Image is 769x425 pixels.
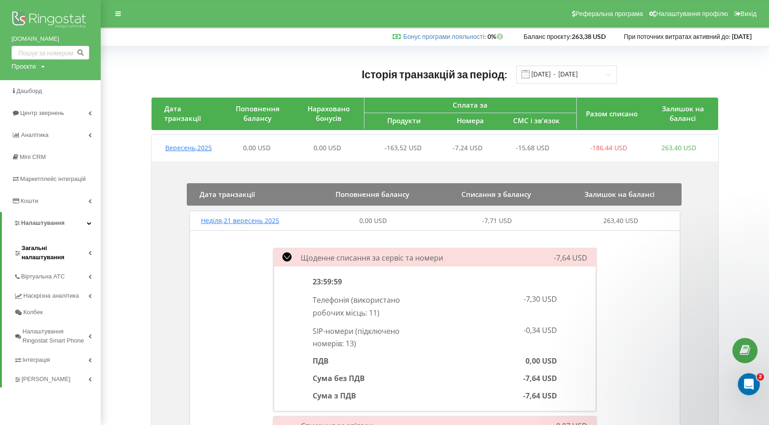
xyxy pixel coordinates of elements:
[11,62,36,71] div: Проєкти
[243,143,271,152] span: 0,00 USD
[656,10,728,17] span: Налаштування профілю
[200,190,255,199] span: Дата транзакції
[16,87,42,94] span: Дашборд
[313,373,365,383] span: Сума без ПДВ
[603,216,638,225] span: 263,40 USD
[301,253,443,263] span: Щоденне списання за сервіс та номери
[14,237,101,266] a: Загальні налаштування
[590,143,627,152] span: -186,44 USD
[523,373,557,383] span: -7,64 USD
[22,327,88,345] span: Налаштування Ringostat Smart Phone
[453,143,482,152] span: -7,24 USD
[20,153,46,160] span: Mini CRM
[14,285,101,304] a: Наскрізна аналітика
[308,104,350,123] span: Нараховано бонусів
[387,116,421,125] span: Продукти
[336,190,409,199] span: Поповнення балансу
[11,46,89,60] input: Пошук за номером
[554,253,587,263] span: -7,64 USD
[21,219,65,226] span: Налаштування
[165,143,212,152] span: Вересень , 2025
[164,104,201,123] span: Дата транзакції
[11,9,89,32] img: Ringostat logo
[524,325,557,335] span: -0,34 USD
[20,109,64,116] span: Центр звернень
[384,143,422,152] span: -163,52 USD
[2,212,101,234] a: Налаштування
[585,190,655,199] span: Залишок на балансі
[14,304,101,321] a: Колбек
[575,10,643,17] span: Реферальна програма
[624,33,731,40] span: При поточних витратах активний до:
[351,295,353,305] span: (
[14,266,101,285] a: Віртуальна АТС
[525,356,557,366] span: 0,00 USD
[359,216,387,225] span: 0,00 USD
[11,34,89,44] a: [DOMAIN_NAME]
[14,321,101,349] a: Налаштування Ringostat Smart Phone
[487,33,505,40] strong: 0%
[21,197,38,204] span: Кошти
[524,33,572,40] span: Баланс проєкту:
[741,10,757,17] span: Вихід
[201,216,279,225] span: Неділя , 21 вересень 2025
[22,355,50,365] span: Інтеграція
[482,216,512,225] span: -7,71 USD
[23,291,79,300] span: Наскрізна аналітика
[738,373,760,395] iframe: Intercom live chat
[457,116,484,125] span: Номера
[313,356,329,366] span: ПДВ
[22,375,70,384] span: [PERSON_NAME]
[314,143,341,152] span: 0,00 USD
[757,373,764,381] span: 2
[586,109,638,118] span: Разом списано
[453,100,487,109] span: Сплата за
[362,68,507,81] span: Історія транзакцій за період:
[21,272,65,281] span: Віртуальна АТС
[14,349,101,368] a: Інтеграція
[236,104,280,123] span: Поповнення балансу
[662,104,704,123] span: Залишок на балансі
[22,244,88,262] span: Загальні налаштування
[513,116,560,125] span: СМС і зв'язок
[516,143,549,152] span: -15,68 USD
[14,368,101,387] a: [PERSON_NAME]
[403,33,486,40] span: :
[313,295,400,318] span: використано робочих місць:
[346,338,356,349] span: 13 )
[23,308,43,317] span: Колбек
[20,175,86,182] span: Маркетплейс інтеграцій
[523,391,557,401] span: -7,64 USD
[661,143,696,152] span: 263,40 USD
[355,326,357,336] span: (
[461,190,531,199] span: Списання з балансу
[524,294,557,304] span: -7,30 USD
[313,326,355,336] span: SIP-номери
[732,33,752,40] strong: [DATE]
[313,277,342,287] span: 23:59:59
[313,295,351,305] span: Телефонія
[403,33,484,40] a: Бонус програми лояльності
[313,391,356,401] span: Сума з ПДВ
[369,308,379,318] span: 11 )
[21,131,49,138] span: Аналiтика
[572,33,606,40] strong: 263,38 USD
